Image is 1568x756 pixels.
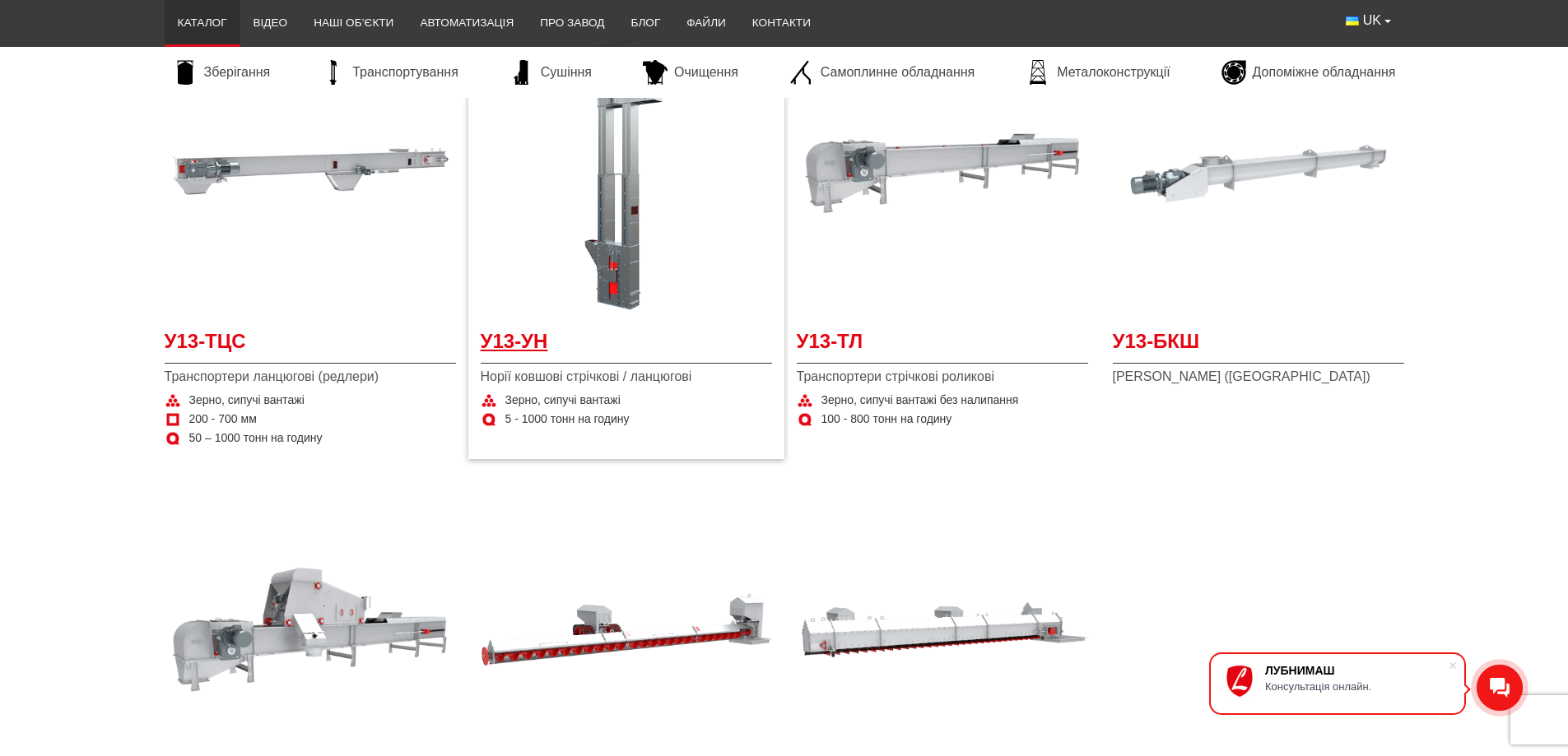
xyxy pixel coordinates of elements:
span: 5 - 1000 тонн на годину [505,411,630,428]
a: Сушіння [501,60,600,85]
span: Транспортери ланцюгові (редлери) [165,368,456,386]
span: 100 - 800 тонн на годину [821,411,952,428]
a: Про завод [527,5,617,41]
span: Зерно, сипучі вантажі без налипання [821,392,1019,409]
span: Транспортування [352,63,458,81]
a: Очищення [635,60,747,85]
a: У13-ТЦС [165,327,456,364]
a: У13-БКШ [1113,327,1404,364]
span: Сушіння [541,63,592,81]
a: Відео [240,5,301,41]
a: Автоматизація [407,5,527,41]
span: Металоконструкції [1057,63,1170,81]
a: Детальніше У13-ТЦС [165,28,456,319]
span: Зерно, сипучі вантажі [505,392,621,409]
div: Консультація онлайн. [1265,680,1448,693]
span: Очищення [674,63,738,81]
a: Файли [673,5,739,41]
a: У13-УН [481,327,772,364]
a: Детальніше У13-ТЛ [797,28,1088,319]
span: Транспортери стрічкові роликові [797,368,1088,386]
img: Українська [1346,16,1359,26]
a: Контакти [739,5,824,41]
a: У13-ТЛ [797,327,1088,364]
span: Самоплинне обладнання [821,63,975,81]
span: UK [1363,12,1381,30]
span: 200 - 700 мм [189,411,257,428]
a: Детальніше У13-УН [481,28,772,319]
span: [PERSON_NAME] ([GEOGRAPHIC_DATA]) [1113,368,1404,386]
button: UK [1333,5,1403,36]
div: ЛУБНИМАШ [1265,664,1448,677]
a: Допоміжне обладнання [1213,60,1404,85]
span: Зерно, сипучі вантажі [189,392,305,409]
a: Самоплинне обладнання [781,60,983,85]
a: Детальніше У13-БКШ [1113,28,1404,319]
a: Наші об’єкти [300,5,407,41]
span: Зберігання [204,63,271,81]
a: Зберігання [165,60,279,85]
a: Блог [617,5,673,41]
a: Каталог [165,5,240,41]
a: Металоконструкції [1017,60,1178,85]
span: 50 – 1000 тонн на годину [189,430,323,447]
span: Норії ковшові стрічкові / ланцюгові [481,368,772,386]
a: Транспортування [313,60,467,85]
span: Допоміжне обладнання [1253,63,1396,81]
